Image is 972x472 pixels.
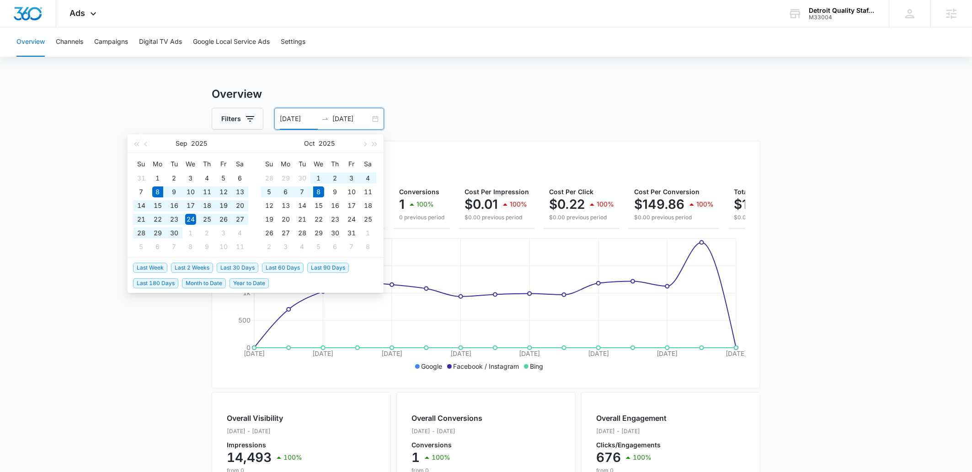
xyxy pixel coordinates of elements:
span: Conversions [399,188,439,196]
td: 2025-09-01 [150,171,166,185]
td: 2025-11-02 [261,240,278,254]
div: 18 [363,200,374,211]
p: 14,493 [227,450,272,465]
div: 1 [363,228,374,239]
div: 28 [297,228,308,239]
td: 2025-09-14 [133,199,150,212]
td: 2025-11-05 [310,240,327,254]
td: 2025-10-27 [278,226,294,240]
tspan: [DATE] [244,350,265,357]
div: 31 [136,173,147,184]
div: 5 [136,241,147,252]
div: 13 [280,200,291,211]
p: Clicks/Engagements [596,442,667,448]
div: 26 [218,214,229,225]
span: Last 180 Days [133,278,178,288]
th: Su [261,157,278,171]
tspan: [DATE] [381,350,402,357]
div: 8 [313,186,324,197]
tspan: [DATE] [450,350,471,357]
p: 100% [432,454,450,461]
div: 15 [313,200,324,211]
p: $149.86 [734,197,784,212]
td: 2025-10-08 [310,185,327,199]
button: Settings [281,27,305,57]
span: Last 30 Days [217,263,258,273]
div: 6 [280,186,291,197]
div: 28 [264,173,275,184]
div: 28 [136,228,147,239]
td: 2025-10-26 [261,226,278,240]
div: 13 [235,186,246,197]
td: 2025-09-28 [133,226,150,240]
td: 2025-10-21 [294,212,310,226]
button: 2025 [192,134,208,153]
p: Bing [530,361,544,371]
td: 2025-09-12 [215,185,232,199]
div: 17 [346,200,357,211]
td: 2025-10-08 [182,240,199,254]
p: $0.00 previous period [465,213,529,222]
div: 25 [202,214,213,225]
p: Google [422,361,443,371]
div: 29 [280,173,291,184]
button: Filters [212,108,263,130]
div: 9 [202,241,213,252]
th: We [310,157,327,171]
th: Tu [294,157,310,171]
td: 2025-11-08 [360,240,376,254]
td: 2025-10-15 [310,199,327,212]
div: 2 [169,173,180,184]
div: 14 [297,200,308,211]
div: 5 [218,173,229,184]
div: 4 [297,241,308,252]
div: 20 [280,214,291,225]
div: 8 [363,241,374,252]
td: 2025-09-15 [150,199,166,212]
p: 676 [596,450,621,465]
div: 25 [363,214,374,225]
td: 2025-10-23 [327,212,343,226]
td: 2025-11-07 [343,240,360,254]
th: Sa [360,157,376,171]
button: Google Local Service Ads [193,27,270,57]
div: 30 [297,173,308,184]
td: 2025-10-25 [360,212,376,226]
td: 2025-09-28 [261,171,278,185]
div: 2 [330,173,341,184]
span: Cost Per Click [549,188,593,196]
h2: Overall Conversions [411,413,482,424]
div: 30 [169,228,180,239]
div: 27 [280,228,291,239]
td: 2025-09-07 [133,185,150,199]
div: 19 [264,214,275,225]
td: 2025-10-02 [327,171,343,185]
td: 2025-10-01 [182,226,199,240]
h2: Overall Visibility [227,413,302,424]
th: Fr [343,157,360,171]
td: 2025-09-27 [232,212,248,226]
div: 21 [136,214,147,225]
div: 30 [330,228,341,239]
div: 10 [218,241,229,252]
tspan: 0 [246,344,251,351]
span: Cost Per Impression [465,188,529,196]
p: [DATE] - [DATE] [411,427,482,435]
button: 2025 [319,134,335,153]
div: 8 [185,241,196,252]
td: 2025-09-17 [182,199,199,212]
p: Conversions [411,442,482,448]
div: 14 [136,200,147,211]
td: 2025-10-24 [343,212,360,226]
div: 7 [297,186,308,197]
td: 2025-10-04 [232,226,248,240]
th: Th [327,157,343,171]
td: 2025-10-07 [166,240,182,254]
div: 6 [330,241,341,252]
button: Channels [56,27,83,57]
td: 2025-10-18 [360,199,376,212]
td: 2025-09-30 [294,171,310,185]
td: 2025-09-03 [182,171,199,185]
td: 2025-09-13 [232,185,248,199]
th: Mo [278,157,294,171]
